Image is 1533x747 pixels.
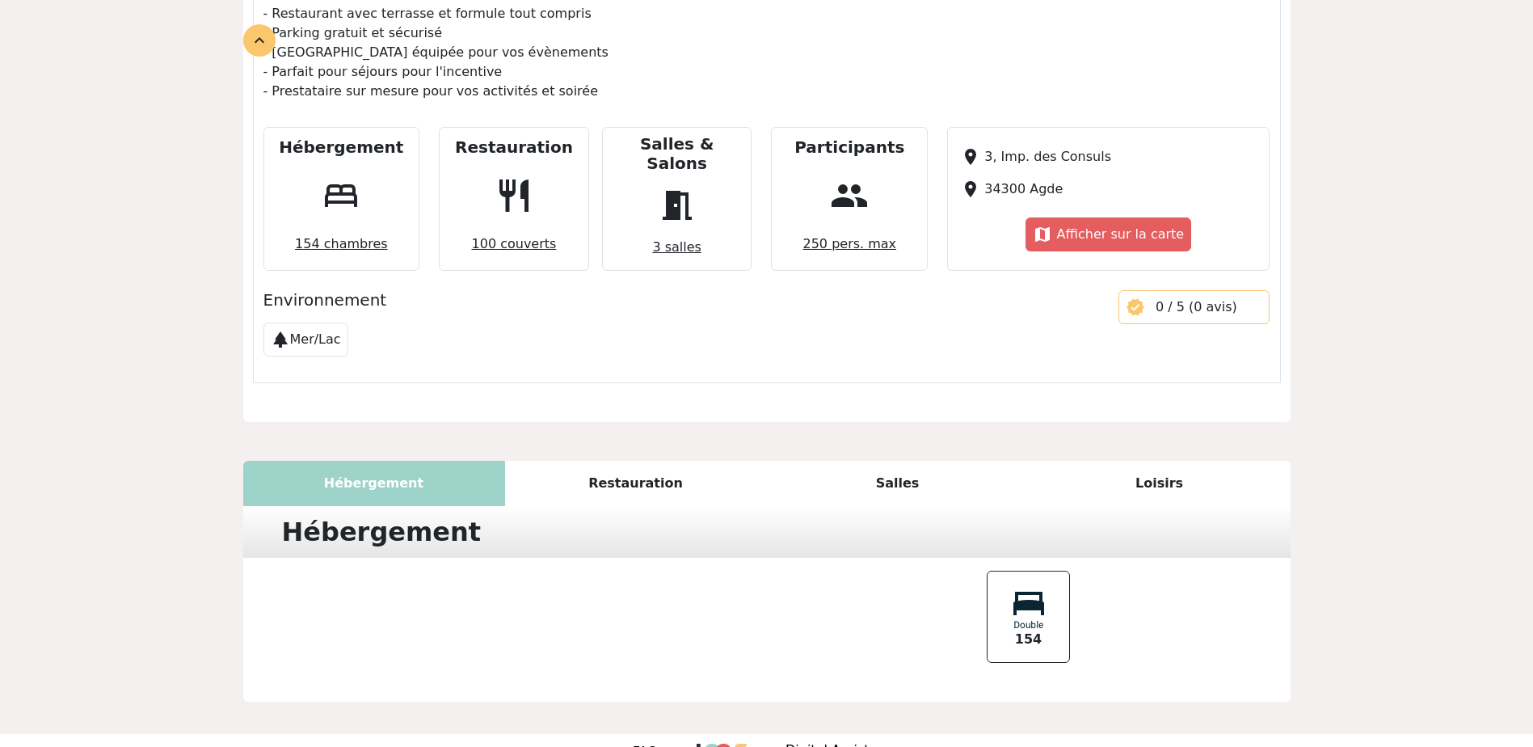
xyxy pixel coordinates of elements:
span: 3 salles [646,231,707,264]
div: Hébergement [243,461,505,506]
span: bed [315,170,367,222]
span: 154 [1015,630,1042,649]
span: place [961,147,980,167]
div: Loisirs [1029,461,1291,506]
h5: Hébergement [279,137,403,157]
h5: Participants [794,137,904,157]
span: place [961,179,980,199]
span: people [823,170,875,222]
span: 250 pers. max [797,228,903,260]
span: 100 couverts [465,228,563,260]
span: meeting_room [651,179,703,231]
div: Restauration [505,461,767,506]
span: 0 / 5 (0 avis) [1156,299,1237,314]
h5: Environnement [263,290,1099,310]
div: Mer/Lac [263,323,348,357]
div: Hébergement [272,513,491,551]
span: verified [1126,298,1145,317]
span: 154 chambres [288,228,394,260]
span: Afficher sur la carte [1057,226,1185,242]
span: 34300 Agde [984,181,1063,196]
span: park [271,330,290,349]
div: Salles [767,461,1029,506]
span: 3, Imp. des Consuls [984,149,1111,164]
span: map [1033,225,1052,244]
h5: Restauration [455,137,573,157]
h5: Salles & Salons [609,134,745,173]
span: restaurant [488,170,540,222]
div: expand_less [243,24,276,57]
